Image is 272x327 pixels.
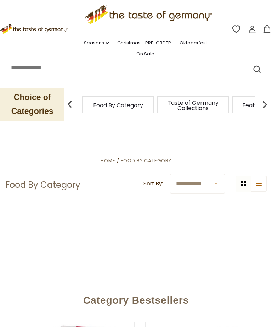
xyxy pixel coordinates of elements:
[143,179,163,188] label: Sort By:
[101,157,115,164] a: Home
[8,284,264,313] div: Category Bestsellers
[117,39,171,47] a: Christmas - PRE-ORDER
[63,97,77,111] img: previous arrow
[180,39,207,47] a: Oktoberfest
[258,97,272,111] img: next arrow
[84,39,109,47] a: Seasons
[165,100,221,111] a: Taste of Germany Collections
[121,157,171,164] a: Food By Category
[93,103,143,108] a: Food By Category
[136,50,154,58] a: On Sale
[5,180,80,190] h1: Food By Category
